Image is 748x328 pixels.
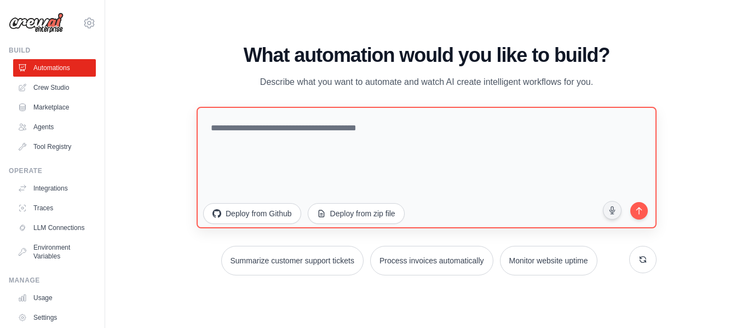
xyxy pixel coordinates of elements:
[243,75,611,89] p: Describe what you want to automate and watch AI create intelligent workflows for you.
[13,199,96,217] a: Traces
[13,239,96,265] a: Environment Variables
[13,219,96,237] a: LLM Connections
[13,99,96,116] a: Marketplace
[13,180,96,197] a: Integrations
[500,246,597,275] button: Monitor website uptime
[203,203,301,224] button: Deploy from Github
[9,166,96,175] div: Operate
[13,79,96,96] a: Crew Studio
[693,275,748,328] iframe: Chat Widget
[370,246,493,275] button: Process invoices automatically
[9,46,96,55] div: Build
[13,59,96,77] a: Automations
[221,246,364,275] button: Summarize customer support tickets
[13,289,96,307] a: Usage
[13,309,96,326] a: Settings
[308,203,405,224] button: Deploy from zip file
[9,276,96,285] div: Manage
[9,13,64,33] img: Logo
[13,138,96,156] a: Tool Registry
[13,118,96,136] a: Agents
[197,44,657,66] h1: What automation would you like to build?
[693,275,748,328] div: Widget de chat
